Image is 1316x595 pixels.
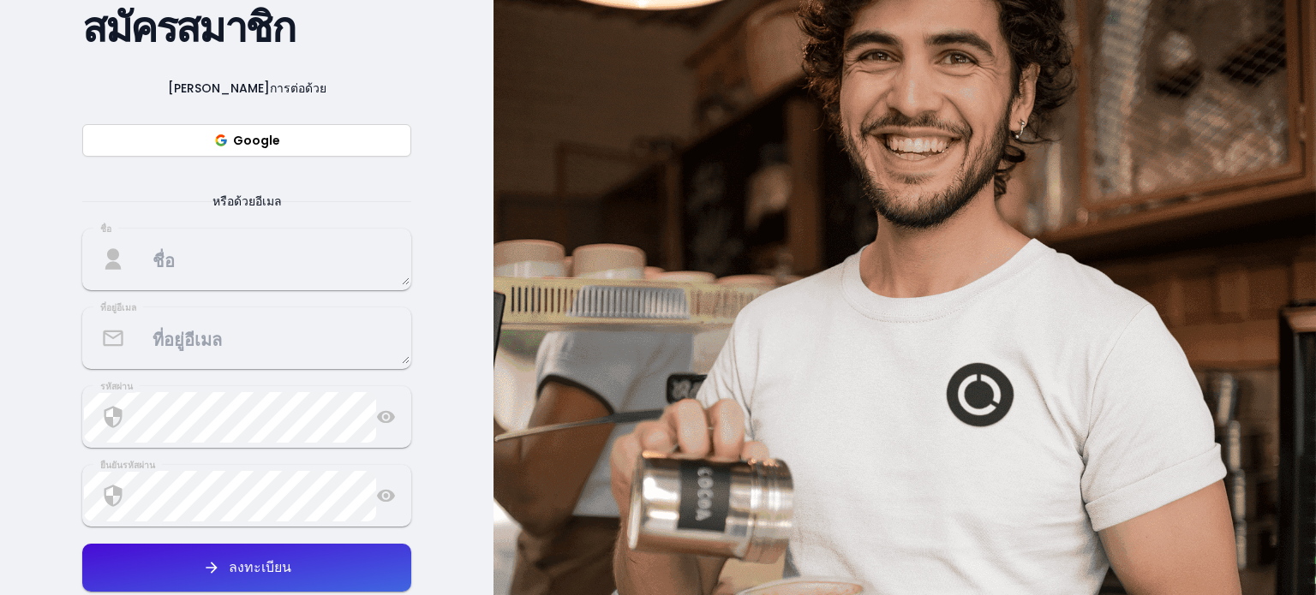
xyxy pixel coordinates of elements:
h2: สมัครสมาชิก [82,13,411,44]
div: ลงทะเบียน [220,561,291,574]
div: รหัสผ่าน [93,380,140,394]
span: [PERSON_NAME]การต่อด้วย [147,78,347,98]
div: ชื่อ [93,223,118,236]
button: Google [82,124,411,157]
span: หรือด้วยอีเมล [192,191,302,211]
div: ยืนยันรหัสผ่าน [93,459,162,473]
button: ลงทะเบียน [82,544,411,592]
div: ที่อยู่อีเมล [93,301,143,315]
